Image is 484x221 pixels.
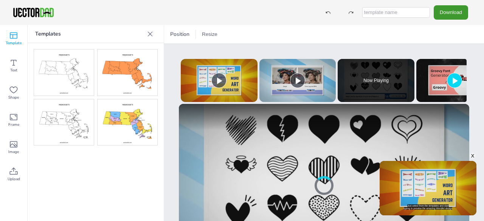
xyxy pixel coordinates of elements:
[34,49,94,96] img: macm-bo.jpg
[98,99,157,145] img: macm-mc.jpg
[35,25,144,43] p: Templates
[169,31,191,38] span: Position
[363,78,389,83] span: Now Playing
[199,28,220,40] button: Resize
[8,176,20,182] span: Upload
[98,49,157,96] img: macm-cb.jpg
[447,73,462,88] button: Play
[8,122,19,128] span: Frame
[8,94,19,100] span: Shape
[434,5,468,19] button: Download
[10,67,17,73] span: Text
[290,73,305,88] button: Play
[362,7,430,18] input: template name
[211,73,226,88] button: Play
[6,40,22,46] span: Template
[8,149,19,155] span: Image
[34,99,94,145] img: macm-l.jpg
[12,7,55,18] img: VectorDad-1.png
